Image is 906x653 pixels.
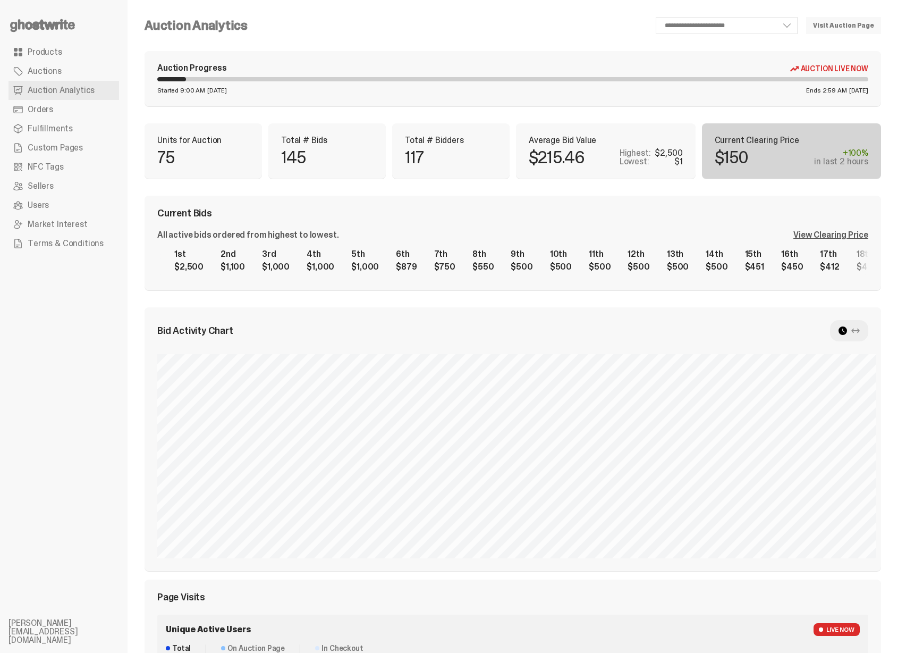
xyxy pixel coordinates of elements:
[9,215,119,234] a: Market Interest
[801,64,868,73] span: Auction Live Now
[28,105,53,114] span: Orders
[28,144,83,152] span: Custom Pages
[434,263,455,271] div: $750
[351,250,379,258] div: 5th
[174,250,204,258] div: 1st
[174,263,204,271] div: $2,500
[589,263,611,271] div: $500
[396,263,417,271] div: $879
[814,149,868,157] div: +100%
[857,250,879,258] div: 18th
[849,87,868,94] span: [DATE]
[157,87,205,94] span: Started 9:00 AM
[28,67,62,76] span: Auctions
[221,250,245,258] div: 2nd
[781,263,803,271] div: $450
[28,163,64,171] span: NFC Tags
[9,119,119,138] a: Fulfillments
[434,250,455,258] div: 7th
[405,136,497,145] p: Total # Bidders
[28,48,62,56] span: Products
[28,124,73,133] span: Fulfillments
[221,263,245,271] div: $1,100
[511,263,532,271] div: $500
[28,201,49,210] span: Users
[145,19,248,32] h4: Auction Analytics
[28,220,88,229] span: Market Interest
[550,263,572,271] div: $500
[221,644,285,652] dt: On Auction Page
[396,250,417,258] div: 6th
[529,149,585,166] p: $215.46
[745,250,764,258] div: 15th
[9,157,119,177] a: NFC Tags
[9,177,119,196] a: Sellers
[307,263,334,271] div: $1,000
[706,250,727,258] div: 14th
[9,196,119,215] a: Users
[806,17,881,34] a: Visit Auction Page
[550,250,572,258] div: 10th
[207,87,226,94] span: [DATE]
[157,326,233,336] span: Bid Activity Chart
[814,623,860,636] span: LIVE NOW
[157,231,338,239] div: All active bids ordered from highest to lowest.
[315,644,363,652] dt: In Checkout
[820,263,839,271] div: $412
[166,625,251,634] span: Unique Active Users
[307,250,334,258] div: 4th
[157,149,174,166] p: 75
[628,263,649,271] div: $500
[745,263,764,271] div: $451
[814,157,868,166] div: in last 2 hours
[628,250,649,258] div: 12th
[28,182,54,190] span: Sellers
[157,208,212,218] span: Current Bids
[281,136,373,145] p: Total # Bids
[28,239,104,248] span: Terms & Conditions
[806,87,847,94] span: Ends 2:59 AM
[9,43,119,62] a: Products
[655,149,682,157] div: $2,500
[620,157,649,166] p: Lowest:
[157,592,205,602] span: Page Visits
[281,149,306,166] p: 145
[674,157,683,166] div: $1
[166,644,191,652] dt: Total
[9,234,119,253] a: Terms & Conditions
[589,250,611,258] div: 11th
[472,250,494,258] div: 8th
[157,136,249,145] p: Units for Auction
[405,149,424,166] p: 117
[667,263,689,271] div: $500
[667,250,689,258] div: 13th
[706,263,727,271] div: $500
[529,136,683,145] p: Average Bid Value
[715,136,869,145] p: Current Clearing Price
[9,100,119,119] a: Orders
[472,263,494,271] div: $550
[820,250,839,258] div: 17th
[262,263,290,271] div: $1,000
[9,62,119,81] a: Auctions
[620,149,651,157] p: Highest:
[351,263,379,271] div: $1,000
[511,250,532,258] div: 9th
[9,619,136,644] li: [PERSON_NAME][EMAIL_ADDRESS][DOMAIN_NAME]
[715,149,749,166] p: $150
[781,250,803,258] div: 16th
[262,250,290,258] div: 3rd
[157,64,226,73] div: Auction Progress
[793,231,868,239] div: View Clearing Price
[857,263,879,271] div: $400
[9,81,119,100] a: Auction Analytics
[9,138,119,157] a: Custom Pages
[28,86,95,95] span: Auction Analytics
